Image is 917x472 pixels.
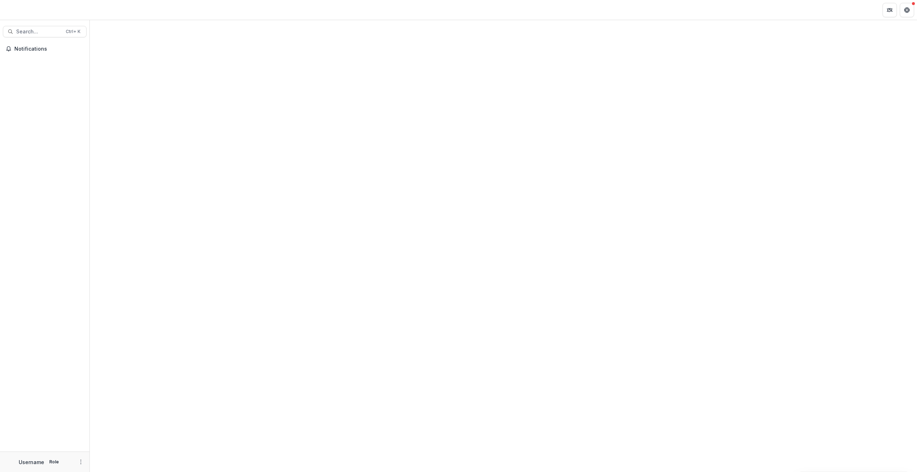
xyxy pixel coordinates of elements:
span: Notifications [14,46,84,52]
nav: breadcrumb [93,5,123,15]
button: More [77,458,85,466]
p: Username [19,458,44,466]
span: Search... [16,29,61,35]
button: Get Help [900,3,914,17]
button: Notifications [3,43,87,55]
button: Partners [883,3,897,17]
div: Ctrl + K [64,28,82,36]
button: Search... [3,26,87,37]
p: Role [47,459,61,465]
